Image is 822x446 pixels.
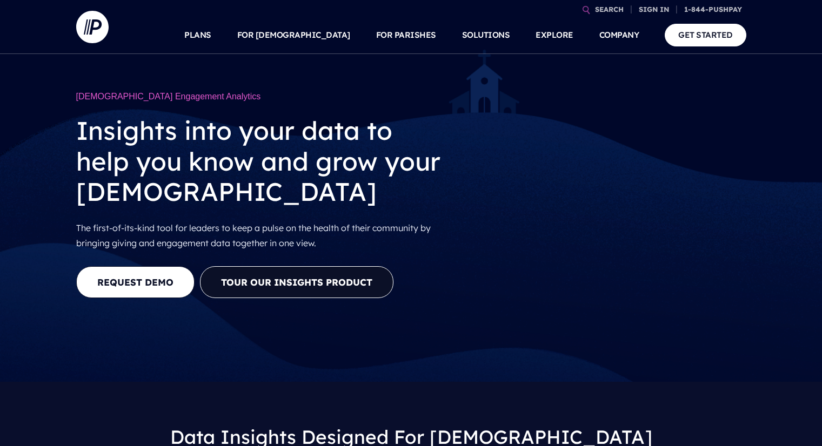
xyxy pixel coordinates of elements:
a: FOR [DEMOGRAPHIC_DATA] [237,16,350,54]
a: SOLUTIONS [462,16,510,54]
a: GET STARTED [665,24,746,46]
a: COMPANY [599,16,639,54]
p: The first-of-its-kind tool for leaders to keep a pulse on the health of their community by bringi... [76,216,447,256]
a: REQUEST DEMO [76,266,195,298]
a: PLANS [184,16,211,54]
h1: [DEMOGRAPHIC_DATA] Engagement Analytics [76,86,447,107]
a: FOR PARISHES [376,16,436,54]
h2: Insights into your data to help you know and grow your [DEMOGRAPHIC_DATA] [76,107,447,215]
button: Tour our Insights Product [200,266,393,298]
a: EXPLORE [536,16,573,54]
